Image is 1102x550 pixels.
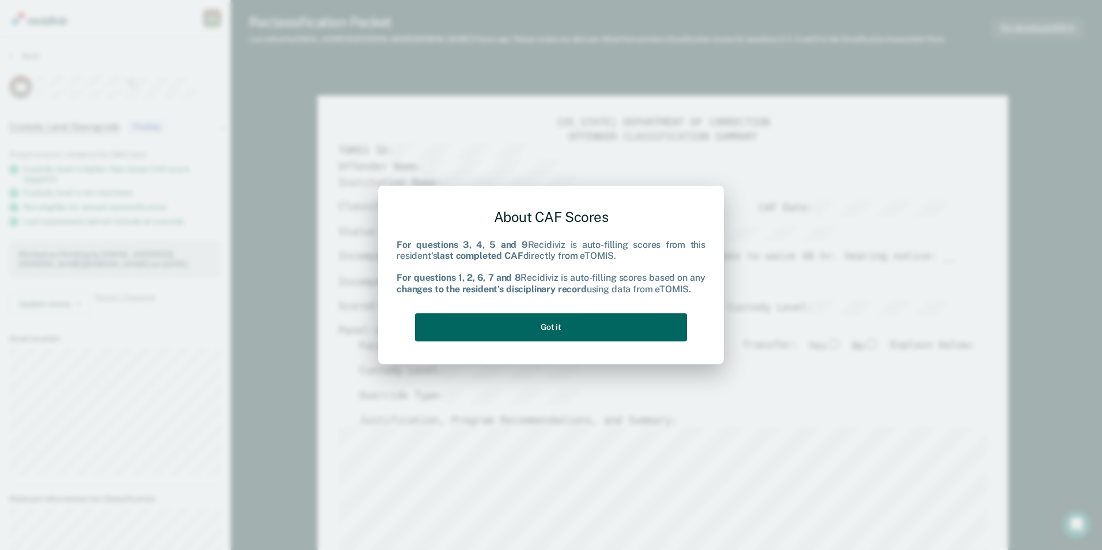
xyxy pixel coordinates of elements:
[397,239,528,250] b: For questions 3, 4, 5 and 9
[397,284,587,295] b: changes to the resident's disciplinary record
[415,313,687,341] button: Got it
[397,239,705,295] div: Recidiviz is auto-filling scores from this resident's directly from eTOMIS. Recidiviz is auto-fil...
[397,273,520,284] b: For questions 1, 2, 6, 7 and 8
[437,250,523,261] b: last completed CAF
[397,199,705,235] div: About CAF Scores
